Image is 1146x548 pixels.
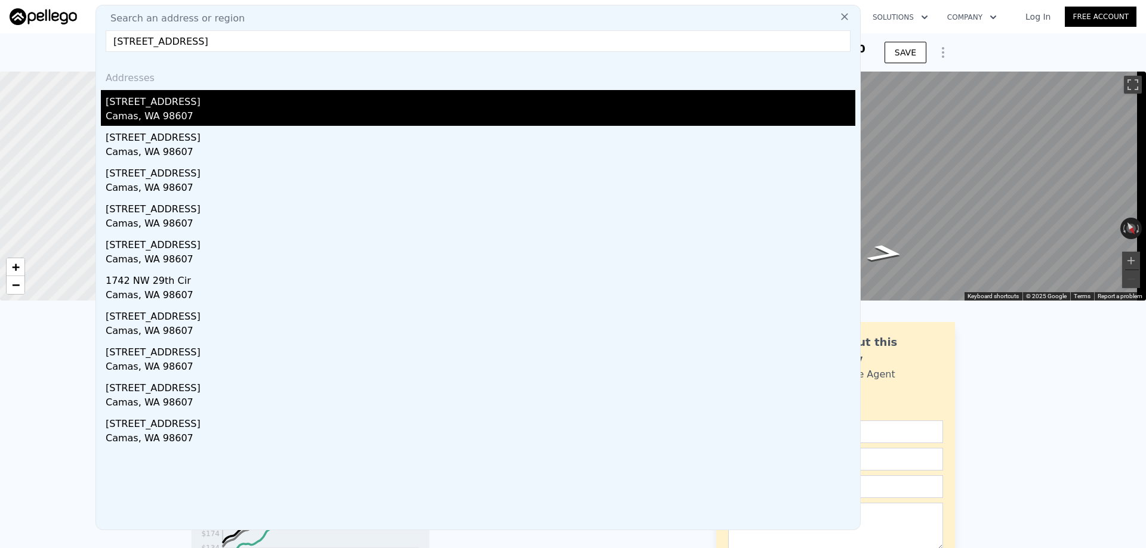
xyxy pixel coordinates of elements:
[106,197,855,216] div: [STREET_ADDRESS]
[852,240,920,266] path: Go Northwest, NE Russell Pl
[106,233,855,252] div: [STREET_ADDRESS]
[106,360,855,376] div: Camas, WA 98607
[12,277,20,292] span: −
[106,412,855,431] div: [STREET_ADDRESS]
[938,7,1006,28] button: Company
[106,269,855,288] div: 1742 NW 29th Cir
[863,7,938,28] button: Solutions
[1136,218,1142,239] button: Rotate clockwise
[1120,218,1127,239] button: Rotate counterclockwise
[885,42,926,63] button: SAVE
[1124,76,1142,94] button: Toggle fullscreen view
[1122,217,1141,240] button: Reset the view
[106,252,855,269] div: Camas, WA 98607
[201,530,220,538] tspan: $174
[10,8,77,25] img: Pellego
[1026,293,1067,299] span: © 2025 Google
[101,11,245,26] span: Search an address or region
[1065,7,1136,27] a: Free Account
[106,109,855,126] div: Camas, WA 98607
[106,395,855,412] div: Camas, WA 98607
[7,276,24,294] a: Zoom out
[1122,270,1140,288] button: Zoom out
[1074,293,1090,299] a: Terms (opens in new tab)
[106,376,855,395] div: [STREET_ADDRESS]
[7,258,24,276] a: Zoom in
[810,334,943,367] div: Ask about this property
[106,288,855,305] div: Camas, WA 98607
[106,431,855,448] div: Camas, WA 98607
[106,90,855,109] div: [STREET_ADDRESS]
[106,305,855,324] div: [STREET_ADDRESS]
[106,30,851,52] input: Enter an address, city, region, neighborhood or zip code
[101,61,855,90] div: Addresses
[1098,293,1142,299] a: Report a problem
[1011,11,1065,23] a: Log In
[106,340,855,360] div: [STREET_ADDRESS]
[106,181,855,197] div: Camas, WA 98607
[106,324,855,340] div: Camas, WA 98607
[106,162,855,181] div: [STREET_ADDRESS]
[106,126,855,145] div: [STREET_ADDRESS]
[12,259,20,274] span: +
[968,292,1019,301] button: Keyboard shortcuts
[106,145,855,162] div: Camas, WA 98607
[1122,252,1140,270] button: Zoom in
[106,216,855,233] div: Camas, WA 98607
[931,41,955,64] button: Show Options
